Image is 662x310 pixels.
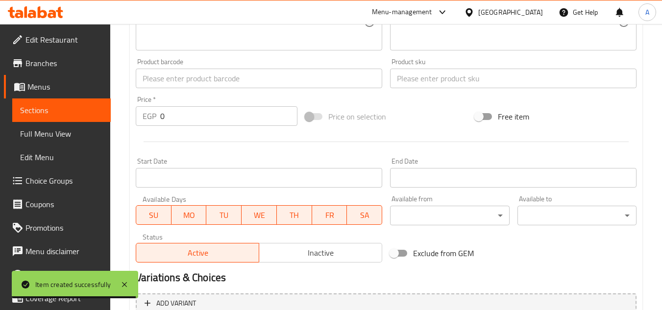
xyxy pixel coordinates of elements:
button: FR [312,205,347,225]
span: Promotions [25,222,103,234]
a: Full Menu View [12,122,111,145]
div: ​ [517,206,637,225]
span: Edit Restaurant [25,34,103,46]
a: Branches [4,51,111,75]
span: Sections [20,104,103,116]
div: Item created successfully [35,279,111,290]
span: Coverage Report [25,292,103,304]
div: ​ [390,206,509,225]
input: Please enter product barcode [136,69,382,88]
input: Please enter product sku [390,69,637,88]
p: EGP [143,110,156,122]
span: Exclude from GEM [413,247,474,259]
span: TH [281,208,308,222]
span: SA [351,208,378,222]
button: Active [136,243,259,262]
span: Price on selection [328,111,386,122]
a: Sections [12,98,111,122]
span: Menu disclaimer [25,245,103,257]
span: Inactive [263,246,378,260]
span: Add variant [156,297,196,310]
a: Menus [4,75,111,98]
span: TU [210,208,238,222]
span: Coupons [25,198,103,210]
div: [GEOGRAPHIC_DATA] [478,7,543,18]
span: A [645,7,649,18]
span: Branches [25,57,103,69]
span: MO [175,208,203,222]
span: SU [140,208,168,222]
span: WE [245,208,273,222]
div: Menu-management [372,6,432,18]
input: Please enter price [160,106,297,126]
a: Choice Groups [4,169,111,192]
a: Edit Restaurant [4,28,111,51]
button: TU [206,205,242,225]
button: MO [172,205,207,225]
button: TH [277,205,312,225]
a: Menu disclaimer [4,239,111,263]
a: Coverage Report [4,286,111,310]
span: Edit Menu [20,151,103,163]
a: Upsell [4,263,111,286]
button: SA [347,205,382,225]
a: Promotions [4,216,111,239]
button: SU [136,205,172,225]
span: Active [140,246,255,260]
button: Inactive [259,243,382,262]
span: Choice Groups [25,175,103,187]
span: Menus [27,81,103,93]
span: Full Menu View [20,128,103,140]
span: FR [316,208,343,222]
h2: Variations & Choices [136,270,637,285]
a: Edit Menu [12,145,111,169]
button: WE [242,205,277,225]
a: Coupons [4,192,111,216]
span: Free item [498,111,529,122]
span: Upsell [25,269,103,281]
